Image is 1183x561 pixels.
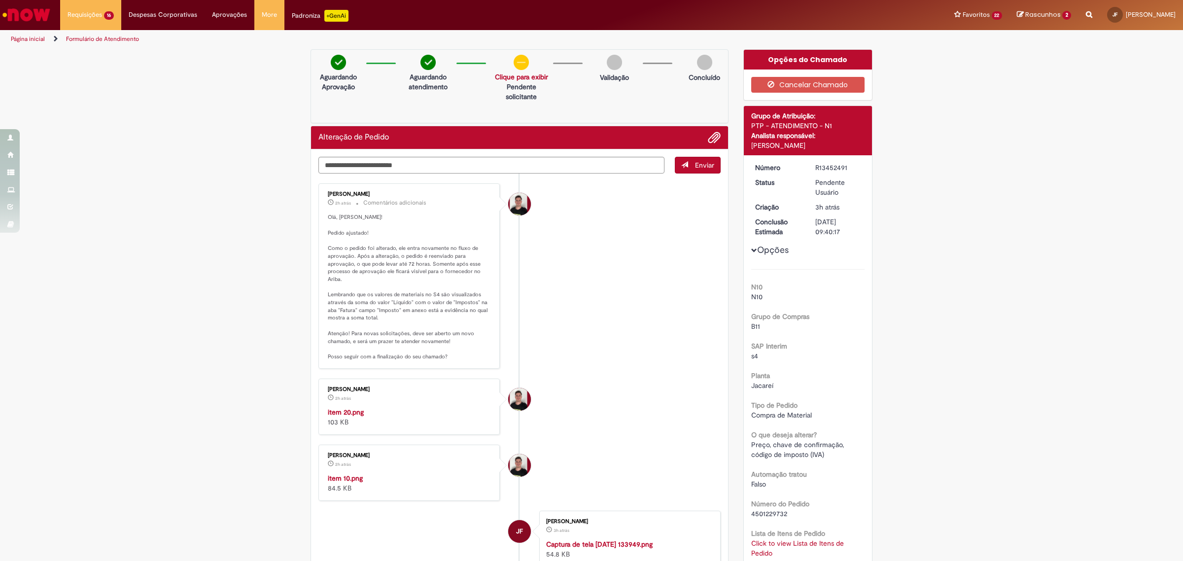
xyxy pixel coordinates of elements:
[363,199,426,207] small: Comentários adicionais
[751,322,760,331] span: B11
[508,454,531,477] div: Matheus Henrique Drudi
[66,35,139,43] a: Formulário de Atendimento
[546,519,710,525] div: [PERSON_NAME]
[751,470,807,479] b: Automação tratou
[554,527,569,533] time: 27/08/2025 13:40:11
[708,131,721,144] button: Adicionar anexos
[292,10,348,22] div: Padroniza
[751,121,865,131] div: PTP - ATENDIMENTO - N1
[405,72,451,92] p: Aguardando atendimento
[751,430,817,439] b: O que deseja alterar?
[607,55,622,70] img: img-circle-grey.png
[751,381,773,390] span: Jacareí
[11,35,45,43] a: Página inicial
[751,529,825,538] b: Lista de Itens de Pedido
[328,474,363,483] a: item 10.png
[516,520,523,543] span: JF
[129,10,197,20] span: Despesas Corporativas
[508,520,531,543] div: Jose Carlos Dos Santos Filho
[324,10,348,22] p: +GenAi
[751,292,763,301] span: N10
[1,5,52,25] img: ServiceNow
[104,11,114,20] span: 16
[751,371,770,380] b: Planta
[328,213,492,360] p: Olá, [PERSON_NAME]! Pedido ajustado! Como o pedido foi alterado, ele entra novamente no fluxo de ...
[815,217,861,237] div: [DATE] 09:40:17
[751,499,809,508] b: Número do Pedido
[315,72,361,92] p: Aguardando Aprovação
[675,157,721,174] button: Enviar
[1025,10,1061,19] span: Rascunhos
[335,461,351,467] span: 2h atrás
[328,473,492,493] div: 84.5 KB
[751,351,758,360] span: s4
[748,163,808,173] dt: Número
[751,411,812,420] span: Compra de Material
[68,10,102,20] span: Requisições
[495,82,548,102] p: Pendente solicitante
[748,202,808,212] dt: Criação
[751,539,844,558] a: Click to view Lista de Itens de Pedido
[335,395,351,401] span: 2h atrás
[751,480,766,489] span: Falso
[1113,11,1117,18] span: JF
[495,72,548,81] a: Clique para exibir
[992,11,1003,20] span: 22
[331,55,346,70] img: check-circle-green.png
[335,200,351,206] time: 27/08/2025 14:58:19
[748,217,808,237] dt: Conclusão Estimada
[751,401,798,410] b: Tipo de Pedido
[1062,11,1071,20] span: 2
[328,386,492,392] div: [PERSON_NAME]
[963,10,990,20] span: Favoritos
[751,131,865,140] div: Analista responsável:
[815,203,839,211] span: 3h atrás
[748,177,808,187] dt: Status
[420,55,436,70] img: check-circle-green.png
[689,72,720,82] p: Concluído
[546,539,710,559] div: 54.8 KB
[815,202,861,212] div: 27/08/2025 13:40:15
[697,55,712,70] img: img-circle-grey.png
[751,77,865,93] button: Cancelar Chamado
[815,163,861,173] div: R13452491
[744,50,872,70] div: Opções do Chamado
[751,342,787,351] b: SAP Interim
[328,407,492,427] div: 103 KB
[554,527,569,533] span: 3h atrás
[751,111,865,121] div: Grupo de Atribuição:
[328,453,492,458] div: [PERSON_NAME]
[335,461,351,467] time: 27/08/2025 14:58:12
[328,191,492,197] div: [PERSON_NAME]
[751,440,846,459] span: Preço, chave de confirmação, código de imposto (IVA)
[751,282,763,291] b: N10
[815,177,861,197] div: Pendente Usuário
[262,10,277,20] span: More
[335,395,351,401] time: 27/08/2025 14:58:13
[695,161,714,170] span: Enviar
[600,72,629,82] p: Validação
[318,133,389,142] h2: Alteração de Pedido Histórico de tíquete
[1126,10,1176,19] span: [PERSON_NAME]
[751,140,865,150] div: [PERSON_NAME]
[508,388,531,411] div: Matheus Henrique Drudi
[328,408,364,417] a: item 20.png
[508,193,531,215] div: Matheus Henrique Drudi
[212,10,247,20] span: Aprovações
[751,312,809,321] b: Grupo de Compras
[751,509,787,518] span: 4501229732
[1017,10,1071,20] a: Rascunhos
[318,157,664,174] textarea: Digite sua mensagem aqui...
[514,55,529,70] img: circle-minus.png
[7,30,781,48] ul: Trilhas de página
[546,540,653,549] a: Captura de tela [DATE] 133949.png
[335,200,351,206] span: 2h atrás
